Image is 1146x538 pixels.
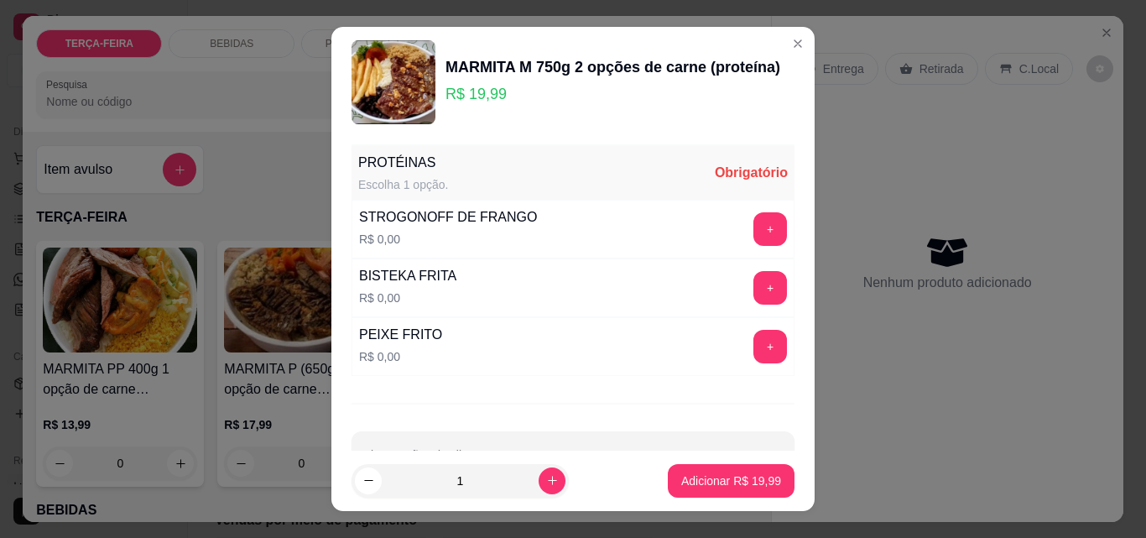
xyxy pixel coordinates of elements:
div: PROTÉINAS [358,153,448,173]
p: R$ 0,00 [359,348,442,365]
button: add [753,271,787,305]
button: add [753,330,787,363]
div: Obrigatório [715,163,788,183]
p: R$ 0,00 [359,231,537,248]
div: BISTEKA FRITA [359,266,456,286]
div: Escolha 1 opção. [358,176,448,193]
p: Adicionar R$ 19,99 [681,473,781,489]
div: MARMITA M 750g 2 opções de carne (proteína) [445,55,780,79]
img: product-image [352,40,435,124]
button: decrease-product-quantity [355,467,382,494]
p: R$ 19,99 [445,82,780,106]
button: increase-product-quantity [539,467,565,494]
div: STROGONOFF DE FRANGO [359,207,537,227]
button: Adicionar R$ 19,99 [668,464,794,498]
button: Close [784,30,811,57]
button: add [753,212,787,246]
p: R$ 0,00 [359,290,456,306]
div: PEIXE FRITO [359,325,442,345]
